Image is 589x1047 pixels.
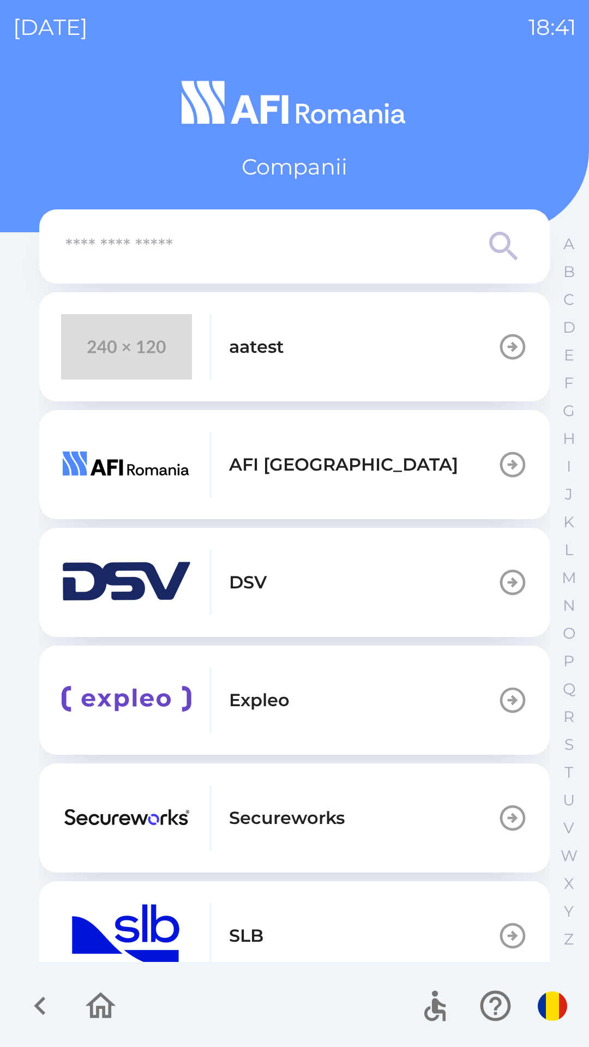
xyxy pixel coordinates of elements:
button: J [555,480,582,508]
p: A [563,234,574,254]
button: K [555,508,582,536]
button: Expleo [39,646,550,755]
p: K [563,513,574,532]
img: ro flag [538,991,567,1021]
p: R [563,707,574,726]
p: Y [564,902,574,921]
button: SLB [39,881,550,990]
button: X [555,870,582,898]
button: A [555,230,582,258]
p: M [562,568,576,587]
p: aatest [229,334,284,360]
button: O [555,619,582,647]
button: U [555,786,582,814]
button: H [555,425,582,453]
button: M [555,564,582,592]
p: X [564,874,574,893]
button: Z [555,925,582,953]
p: N [563,596,575,615]
p: AFI [GEOGRAPHIC_DATA] [229,452,458,478]
p: T [564,763,573,782]
p: S [564,735,574,754]
img: 03755b6d-6944-4efa-bf23-0453712930be.png [61,903,192,968]
button: F [555,369,582,397]
button: T [555,759,582,786]
button: C [555,286,582,314]
p: Expleo [229,687,290,713]
p: G [563,401,575,420]
button: V [555,814,582,842]
button: I [555,453,582,480]
button: D [555,314,582,341]
p: E [564,346,574,365]
button: Secureworks [39,763,550,872]
button: L [555,536,582,564]
button: Y [555,898,582,925]
button: AFI [GEOGRAPHIC_DATA] [39,410,550,519]
img: b802f91f-0631-48a4-8d21-27dd426beae4.png [61,550,192,615]
button: P [555,647,582,675]
button: E [555,341,582,369]
button: N [555,592,582,619]
button: DSV [39,528,550,637]
button: B [555,258,582,286]
p: D [563,318,575,337]
p: C [563,290,574,309]
p: L [564,540,573,559]
p: O [563,624,575,643]
button: G [555,397,582,425]
button: S [555,731,582,759]
p: Q [563,679,575,699]
p: SLB [229,923,263,949]
p: Companii [242,151,347,183]
img: 20972833-2f7f-4d36-99fe-9acaa80a170c.png [61,785,192,851]
button: aatest [39,292,550,401]
button: R [555,703,582,731]
p: U [563,791,575,810]
button: W [555,842,582,870]
p: B [563,262,575,281]
img: 75f52d2f-686a-4e6a-90e2-4b12f5eeffd1.png [61,432,192,497]
button: Q [555,675,582,703]
p: [DATE] [13,11,88,44]
img: Logo [39,76,550,129]
p: P [563,652,574,671]
p: I [567,457,571,476]
p: Secureworks [229,805,345,831]
p: V [563,819,574,838]
p: Z [564,930,574,949]
p: W [561,846,578,865]
p: J [565,485,573,504]
p: F [564,374,574,393]
img: 240x120 [61,314,192,380]
p: 18:41 [528,11,576,44]
p: H [563,429,575,448]
p: DSV [229,569,267,595]
img: 10e83967-b993-470b-b22e-7c33373d2a4b.png [61,667,192,733]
